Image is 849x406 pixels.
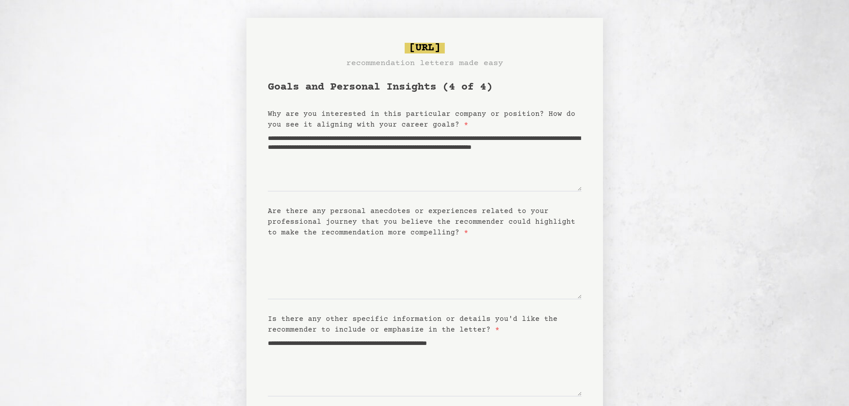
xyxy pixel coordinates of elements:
[268,207,575,237] label: Are there any personal anecdotes or experiences related to your professional journey that you bel...
[346,57,503,70] h3: recommendation letters made easy
[268,110,575,129] label: Why are you interested in this particular company or position? How do you see it aligning with yo...
[268,80,582,94] h1: Goals and Personal Insights (4 of 4)
[405,43,445,53] span: [URL]
[268,315,558,334] label: Is there any other specific information or details you'd like the recommender to include or empha...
